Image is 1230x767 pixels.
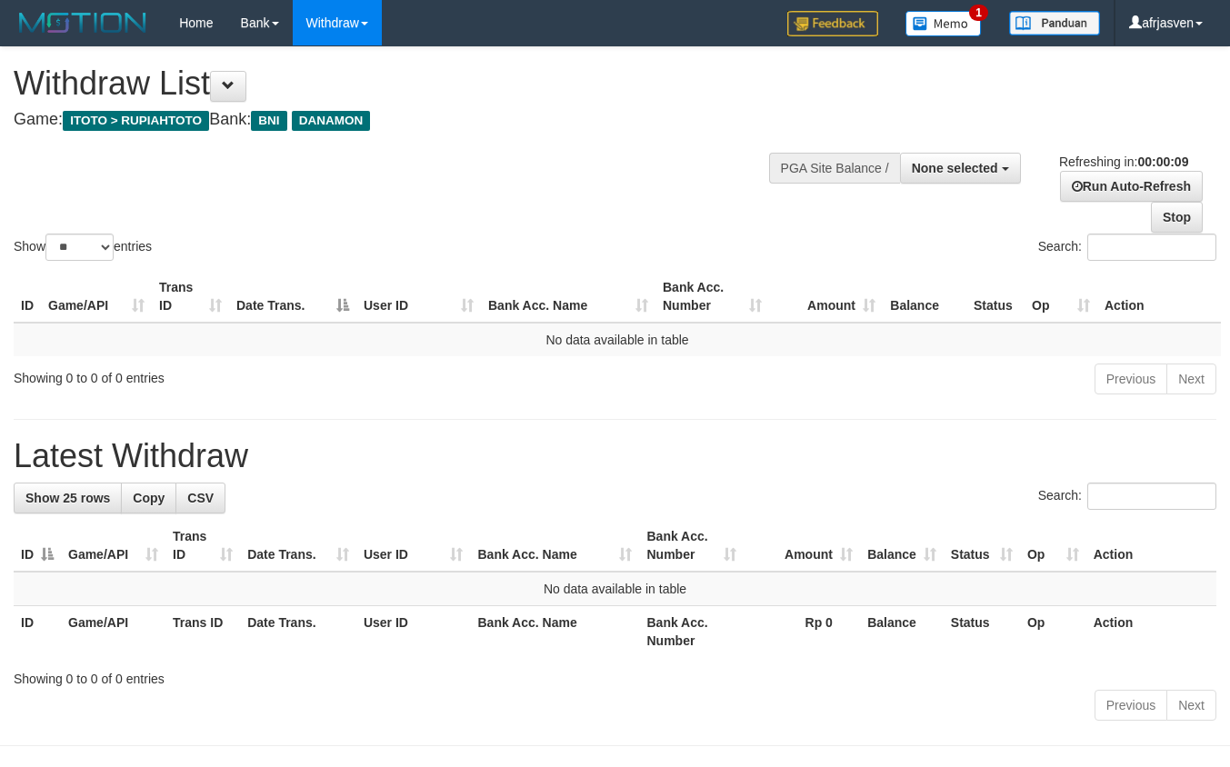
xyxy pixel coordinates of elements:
[1060,171,1203,202] a: Run Auto-Refresh
[14,9,152,36] img: MOTION_logo.png
[14,362,499,387] div: Showing 0 to 0 of 0 entries
[944,606,1020,658] th: Status
[41,271,152,323] th: Game/API: activate to sort column ascending
[356,520,471,572] th: User ID: activate to sort column ascending
[14,483,122,513] a: Show 25 rows
[470,606,639,658] th: Bank Acc. Name
[481,271,655,323] th: Bank Acc. Name: activate to sort column ascending
[14,520,61,572] th: ID: activate to sort column descending
[769,271,883,323] th: Amount: activate to sort column ascending
[655,271,769,323] th: Bank Acc. Number: activate to sort column ascending
[14,606,61,658] th: ID
[14,323,1221,356] td: No data available in table
[14,572,1216,606] td: No data available in table
[905,11,982,36] img: Button%20Memo.svg
[1009,11,1100,35] img: panduan.png
[744,606,860,658] th: Rp 0
[900,153,1021,184] button: None selected
[1151,202,1203,233] a: Stop
[165,520,240,572] th: Trans ID: activate to sort column ascending
[1038,234,1216,261] label: Search:
[1059,154,1188,169] span: Refreshing in:
[14,438,1216,474] h1: Latest Withdraw
[860,520,944,572] th: Balance: activate to sort column ascending
[1166,690,1216,721] a: Next
[1086,520,1216,572] th: Action
[639,606,744,658] th: Bank Acc. Number
[470,520,639,572] th: Bank Acc. Name: activate to sort column ascending
[1025,271,1097,323] th: Op: activate to sort column ascending
[744,520,860,572] th: Amount: activate to sort column ascending
[969,5,988,21] span: 1
[639,520,744,572] th: Bank Acc. Number: activate to sort column ascending
[1038,483,1216,510] label: Search:
[1095,364,1167,394] a: Previous
[966,271,1025,323] th: Status
[14,111,802,129] h4: Game: Bank:
[121,483,176,513] a: Copy
[356,271,481,323] th: User ID: activate to sort column ascending
[1095,690,1167,721] a: Previous
[356,606,471,658] th: User ID
[769,153,900,184] div: PGA Site Balance /
[251,111,286,131] span: BNI
[175,483,225,513] a: CSV
[152,271,229,323] th: Trans ID: activate to sort column ascending
[1166,364,1216,394] a: Next
[61,606,165,658] th: Game/API
[165,606,240,658] th: Trans ID
[63,111,209,131] span: ITOTO > RUPIAHTOTO
[14,65,802,102] h1: Withdraw List
[912,161,998,175] span: None selected
[61,520,165,572] th: Game/API: activate to sort column ascending
[1137,154,1188,169] strong: 00:00:09
[787,11,878,36] img: Feedback.jpg
[133,491,165,505] span: Copy
[187,491,214,505] span: CSV
[860,606,944,658] th: Balance
[240,520,356,572] th: Date Trans.: activate to sort column ascending
[45,234,114,261] select: Showentries
[1087,234,1216,261] input: Search:
[229,271,356,323] th: Date Trans.: activate to sort column descending
[14,234,152,261] label: Show entries
[1087,483,1216,510] input: Search:
[25,491,110,505] span: Show 25 rows
[240,606,356,658] th: Date Trans.
[14,271,41,323] th: ID
[14,662,1216,688] div: Showing 0 to 0 of 0 entries
[1086,606,1216,658] th: Action
[944,520,1020,572] th: Status: activate to sort column ascending
[292,111,371,131] span: DANAMON
[1020,520,1086,572] th: Op: activate to sort column ascending
[1020,606,1086,658] th: Op
[883,271,966,323] th: Balance
[1097,271,1221,323] th: Action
